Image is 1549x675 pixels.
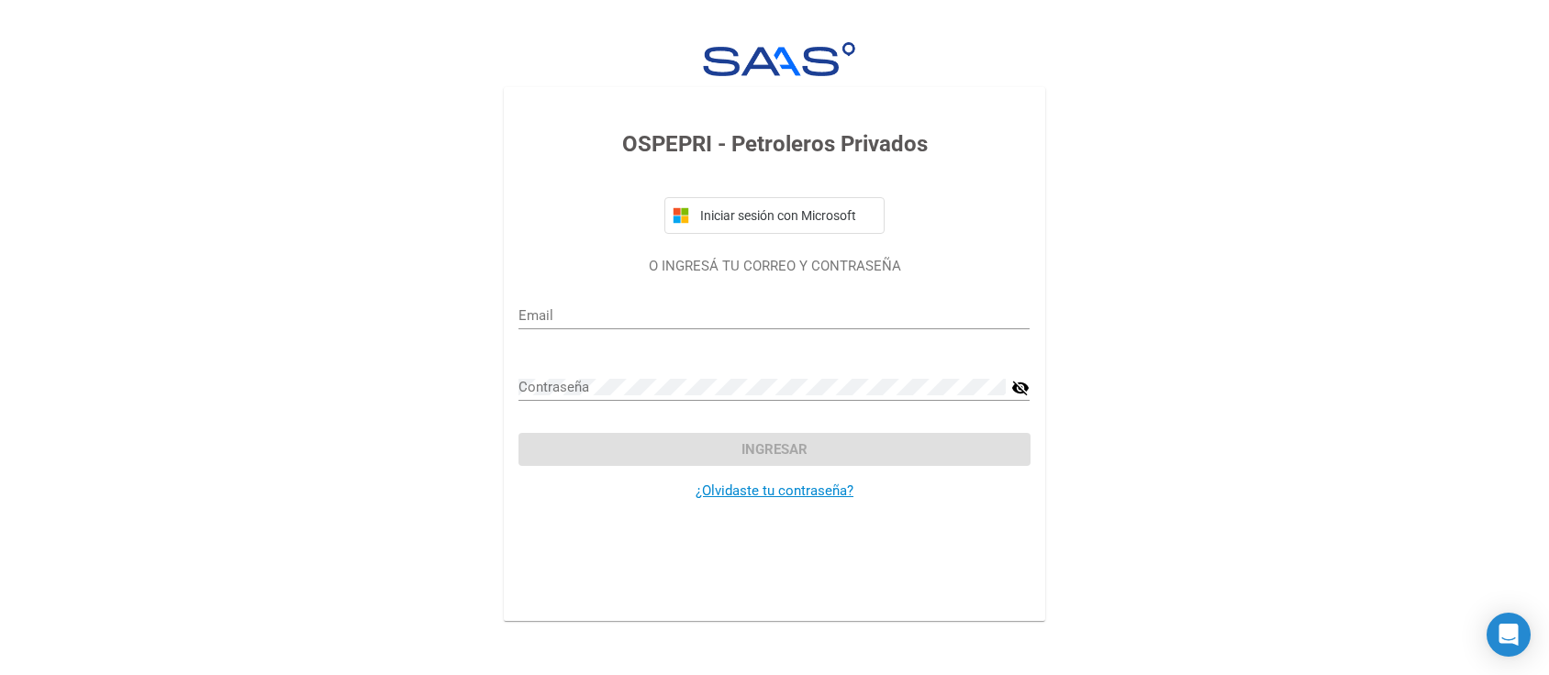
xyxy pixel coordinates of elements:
span: Iniciar sesión con Microsoft [696,208,876,223]
button: Ingresar [518,433,1030,466]
h3: OSPEPRI - Petroleros Privados [518,127,1030,160]
a: ¿Olvidaste tu contraseña? [696,482,853,499]
div: Open Intercom Messenger [1487,613,1531,657]
p: O INGRESÁ TU CORREO Y CONTRASEÑA [518,256,1030,277]
button: Iniciar sesión con Microsoft [664,197,885,234]
mat-icon: visibility_off [1011,377,1030,399]
span: Ingresar [741,441,808,458]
